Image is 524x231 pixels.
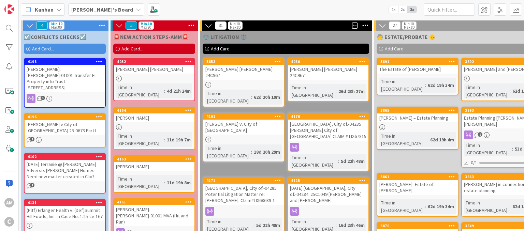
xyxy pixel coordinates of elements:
[114,65,194,74] div: [PERSON_NAME] [PERSON_NAME]
[377,223,458,229] div: 3876
[116,132,164,147] div: Time in [GEOGRAPHIC_DATA]
[425,81,426,89] span: :
[288,113,368,141] div: 4176[GEOGRAPHIC_DATA], City of.-04285 [PERSON_NAME] City of [GEOGRAPHIC_DATA] CLAIM # LIX67815
[288,59,368,80] div: 4080[PERSON_NAME] [PERSON_NAME] 24C967
[114,107,194,122] div: 4164[PERSON_NAME]
[230,22,240,26] div: Min 10
[51,22,62,26] div: Min 10
[380,224,458,228] div: 3876
[288,59,368,65] div: 4080
[251,93,252,101] span: :
[203,113,284,120] div: 4101
[114,199,194,205] div: 4161
[25,65,105,92] div: [PERSON_NAME].[PERSON_NAME]-01001 Transfer FL Property into Trust - [STREET_ADDRESS]
[426,203,456,210] div: 62d 19h 34m
[25,154,105,181] div: 4102[DATE] Terranie @ [PERSON_NAME] Adverse: [PERSON_NAME] Homes - Need new matter created in Clio?
[379,78,425,93] div: Time in [GEOGRAPHIC_DATA]
[25,160,105,181] div: [DATE] Terranie @ [PERSON_NAME] Adverse: [PERSON_NAME] Homes - Need new matter created in Clio?
[25,154,105,160] div: 4102
[206,178,284,183] div: 4171
[4,4,14,14] img: Visit kanbanzone.com
[24,113,106,148] a: 4196[PERSON_NAME] v City of [GEOGRAPHIC_DATA] 25-0673 Part I
[30,183,34,187] span: 1
[377,174,458,195] div: 3861[PERSON_NAME]- Estate of [PERSON_NAME]
[230,26,241,29] div: Max 80
[252,93,282,101] div: 62d 20h 19m
[25,59,105,65] div: 4198
[336,221,337,229] span: :
[389,6,398,13] span: 1x
[164,87,165,95] span: :
[203,65,284,80] div: [PERSON_NAME] [PERSON_NAME] 24C967
[288,65,368,80] div: [PERSON_NAME] [PERSON_NAME] 24C967
[377,59,458,74] div: 3891The Estate of [PERSON_NAME]
[377,58,458,95] a: 3891The Estate of [PERSON_NAME]Time in [GEOGRAPHIC_DATA]:62d 19h 34m
[377,107,458,150] a: 3865[PERSON_NAME] – Estate PlanningTime in [GEOGRAPHIC_DATA]:62d 19h 4m
[288,120,368,141] div: [GEOGRAPHIC_DATA], City of.-04285 [PERSON_NAME] City of [GEOGRAPHIC_DATA] CLAIM # LIX67815
[205,144,251,159] div: Time in [GEOGRAPHIC_DATA]
[114,59,194,74] div: 4032[PERSON_NAME] [PERSON_NAME]
[425,203,426,210] span: :
[377,59,458,65] div: 3891
[512,145,513,153] span: :
[385,46,407,52] span: Add Card...
[28,114,105,119] div: 4196
[126,21,137,30] span: 5
[25,114,105,120] div: 4196
[114,107,194,113] div: 4164
[464,83,510,98] div: Time in [GEOGRAPHIC_DATA]
[114,59,194,65] div: 4032
[114,156,194,171] div: 4163[PERSON_NAME]
[337,88,366,95] div: 26d 23h 27m
[114,205,194,226] div: [PERSON_NAME].[PERSON_NAME]-01001 MVA (Hit and Run)
[389,21,401,30] span: 27
[478,132,482,137] span: 2
[113,107,195,150] a: 4164[PERSON_NAME]Time in [GEOGRAPHIC_DATA]:11d 19h 7m
[379,132,427,147] div: Time in [GEOGRAPHIC_DATA]
[41,96,45,100] span: 1
[203,59,284,65] div: 3853
[114,162,194,171] div: [PERSON_NAME]
[377,174,458,180] div: 3861
[471,159,477,166] span: 0/1
[113,33,189,40] span: 🚨NEW ACTION STEPS-AMM🚨
[25,206,105,221] div: (Pltf) Erlanger Health v. (Def)Summit Hill Foods, Inc. in Case No. 1:25-cv-167
[30,137,34,141] span: 1
[24,153,106,194] a: 4102[DATE] Terranie @ [PERSON_NAME] Adverse: [PERSON_NAME] Homes - Need new matter created in Clio?
[4,198,14,207] div: AM
[117,59,194,64] div: 4032
[377,107,458,122] div: 3865[PERSON_NAME] – Estate Planning
[141,26,151,29] div: Max 80
[203,113,284,135] div: 4101[PERSON_NAME] v. City of [GEOGRAPHIC_DATA]
[290,84,336,99] div: Time in [GEOGRAPHIC_DATA]
[287,113,369,171] a: 4176[GEOGRAPHIC_DATA], City of.-04285 [PERSON_NAME] City of [GEOGRAPHIC_DATA] CLAIM # LIX67815Tim...
[288,184,368,205] div: [DATE] [GEOGRAPHIC_DATA], City of.-04284: 25C1049 [PERSON_NAME] and [PERSON_NAME]
[337,221,366,229] div: 16d 23h 46m
[117,157,194,161] div: 4163
[288,178,368,205] div: 4125[DATE] [GEOGRAPHIC_DATA], City of.-04284: 25C1049 [PERSON_NAME] and [PERSON_NAME]
[252,148,282,156] div: 18d 20h 29m
[427,136,428,143] span: :
[291,59,368,64] div: 4080
[25,114,105,135] div: 4196[PERSON_NAME] v City of [GEOGRAPHIC_DATA] 25-0673 Part I
[288,113,368,120] div: 4176
[404,26,414,29] div: Max 80
[116,83,164,98] div: Time in [GEOGRAPHIC_DATA]
[114,156,194,162] div: 4163
[404,22,414,26] div: Min 10
[398,6,407,13] span: 2x
[424,3,475,16] input: Quick Filter...
[377,107,458,113] div: 3865
[203,113,285,162] a: 4101[PERSON_NAME] v. City of [GEOGRAPHIC_DATA]Time in [GEOGRAPHIC_DATA]:18d 20h 29m
[24,33,86,40] span: ☑️CONFLICTS CHECKS☑️
[203,33,247,40] span: ⚖️ LITIGATION ⚖️
[203,178,284,205] div: 4171[GEOGRAPHIC_DATA], City of.-04285 Potential Litigation Matter re: [PERSON_NAME]: Claim#LIX686...
[4,217,14,227] div: C
[113,58,195,101] a: 4032[PERSON_NAME] [PERSON_NAME]Time in [GEOGRAPHIC_DATA]:4d 21h 24m
[428,136,456,143] div: 62d 19h 4m
[36,21,48,30] span: 4
[205,90,251,105] div: Time in [GEOGRAPHIC_DATA]
[377,173,458,217] a: 3861[PERSON_NAME]- Estate of [PERSON_NAME]Time in [GEOGRAPHIC_DATA]:62d 19h 34m
[377,65,458,74] div: The Estate of [PERSON_NAME]
[377,33,436,40] span: 🧓 ESTATE/PROBATE 👴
